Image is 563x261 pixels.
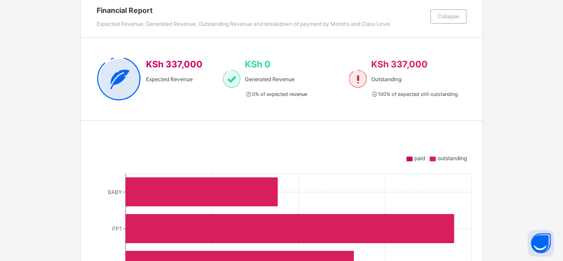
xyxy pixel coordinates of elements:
span: outstanding [437,155,467,162]
span: Generated Revenue [245,75,307,83]
span: Outstanding [371,75,458,83]
img: outstanding-1.146d663e52f09953f639664a84e30106.svg [349,58,367,100]
img: paid-1.3eb1404cbcb1d3b736510a26bbfa3ccb.svg [223,58,241,100]
span: 100 % of expected still outstanding [371,91,458,97]
button: Open asap [527,230,554,257]
tspan: PP1 [112,225,122,232]
span: Expected Revenue, Generated Revenue, Outstanding Revenue and breakdown of payment by Months and C... [97,21,390,27]
span: 0 % of expected revenue [245,91,307,97]
tspan: BABY [108,188,122,195]
span: KSh 337,000 [371,59,428,70]
img: expected-2.4343d3e9d0c965b919479240f3db56ac.svg [97,58,142,100]
span: KSh 0 [245,59,271,70]
span: KSh 337,000 [146,59,203,70]
span: Expected Revenue [146,75,203,83]
span: Collapse [437,12,459,21]
span: Financial Report [97,5,426,16]
span: paid [414,155,425,162]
